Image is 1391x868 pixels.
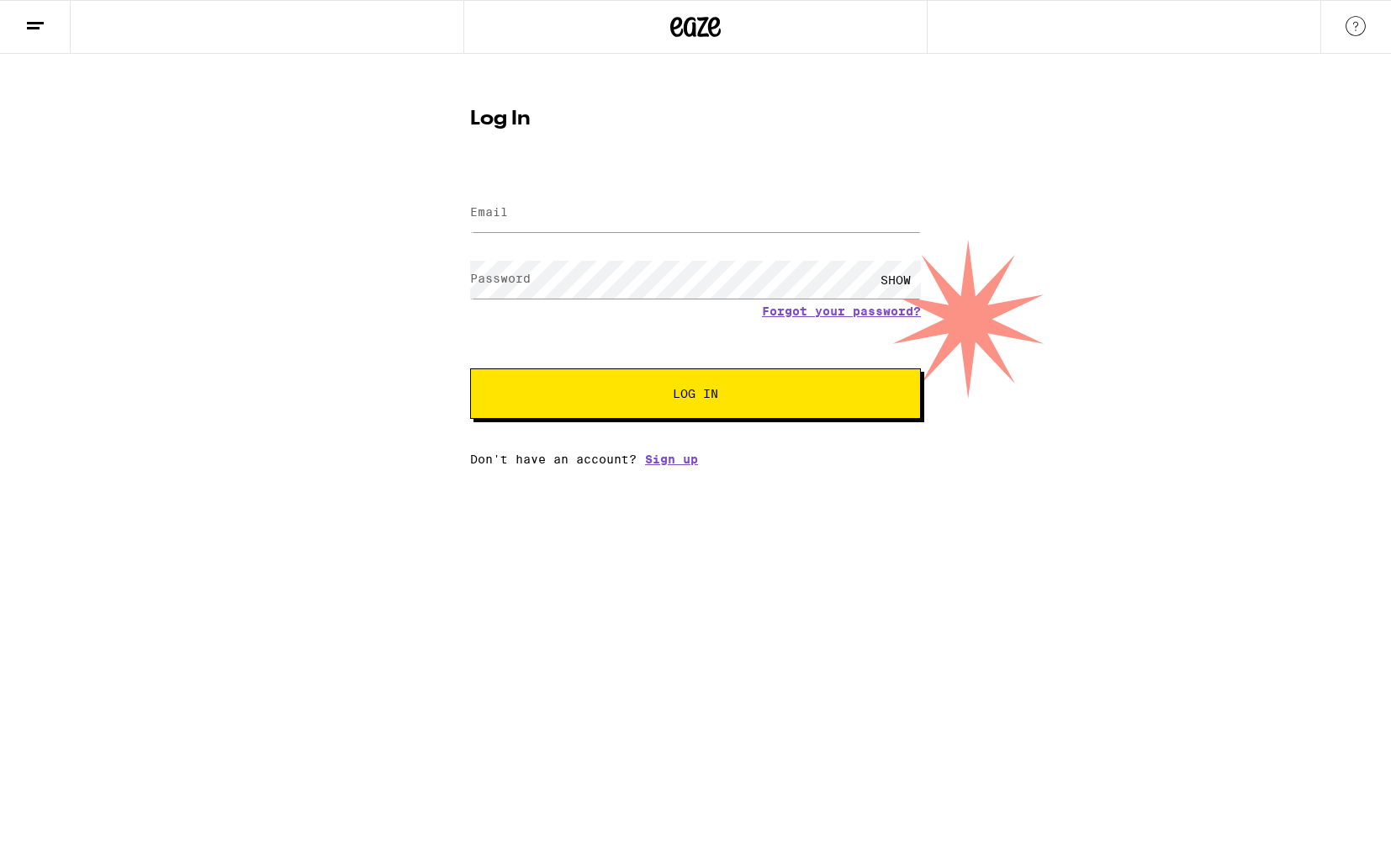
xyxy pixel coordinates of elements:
a: Sign up [645,453,698,466]
label: Password [470,272,531,285]
input: Email [470,194,921,232]
button: Log In [470,368,921,419]
div: SHOW [870,261,921,299]
div: Don't have an account? [470,453,921,466]
a: Forgot your password? [762,304,921,318]
label: Email [470,205,508,219]
span: Log In [673,388,718,400]
h1: Log In [470,109,921,130]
